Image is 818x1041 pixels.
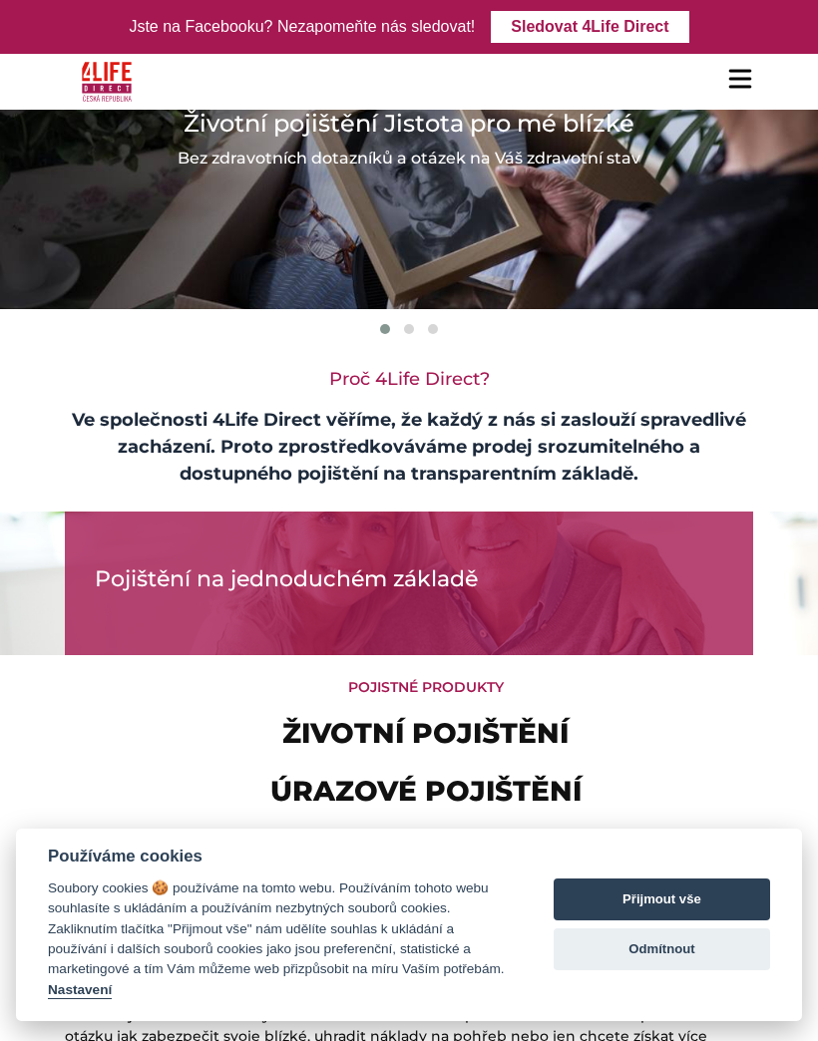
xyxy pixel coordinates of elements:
div: Používáme cookies [48,847,515,867]
a: Sledovat 4Life Direct [491,11,688,43]
button: Odmítnout [554,928,770,970]
button: Přijmout vše [554,878,770,920]
h2: Pojištění na jednoduchém základě [95,566,723,592]
button: Nastavení [48,982,112,999]
a: Životní pojištění [282,716,569,750]
h1: Životní pojištění Jistota pro mé blízké [16,110,802,139]
img: 4Life Direct Česká republika logo [82,58,132,106]
h3: Bez zdravotních dotazníků a otázek na Váš zdravotní stav [16,147,802,171]
div: Jste na Facebooku? Nezapomeňte nás sledovat! [129,13,475,42]
a: Úrazové pojištění [270,774,582,808]
h5: Pojistné produkty [48,679,803,696]
h2: Proč 4Life Direct? [65,369,753,391]
p: Ve společnosti 4Life Direct věříme, že každý z nás si zaslouží spravedlivé zacházení. Proto zpros... [65,407,753,488]
div: Soubory cookies 🍪 používáme na tomto webu. Používáním tohoto webu souhlasíte s ukládáním a použív... [48,878,515,1000]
